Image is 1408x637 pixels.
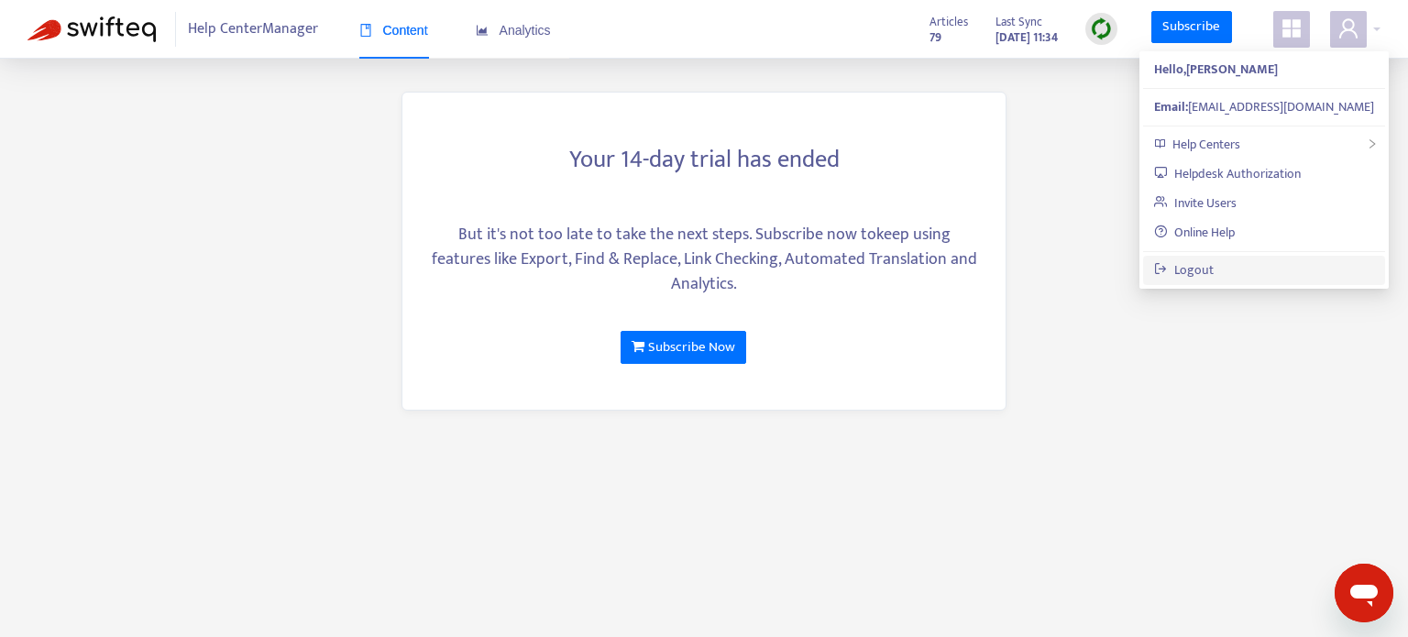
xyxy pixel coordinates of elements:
[1337,17,1359,39] span: user
[995,12,1042,32] span: Last Sync
[1154,259,1214,280] a: Logout
[1281,17,1303,39] span: appstore
[430,223,978,297] div: But it's not too late to take the next steps. Subscribe now to keep using features like Export, F...
[1154,59,1278,80] strong: Hello, [PERSON_NAME]
[1367,138,1378,149] span: right
[359,23,428,38] span: Content
[1154,192,1237,214] a: Invite Users
[1154,97,1374,117] div: [EMAIL_ADDRESS][DOMAIN_NAME]
[1335,564,1393,622] iframe: Button to launch messaging window
[1151,11,1232,44] a: Subscribe
[929,12,968,32] span: Articles
[995,27,1058,48] strong: [DATE] 11:34
[476,23,551,38] span: Analytics
[1154,96,1188,117] strong: Email:
[188,12,318,47] span: Help Center Manager
[1154,163,1301,184] a: Helpdesk Authorization
[1172,134,1240,155] span: Help Centers
[1090,17,1113,40] img: sync.dc5367851b00ba804db3.png
[621,331,746,364] a: Subscribe Now
[430,146,978,175] h3: Your 14-day trial has ended
[359,24,372,37] span: book
[1154,222,1235,243] a: Online Help
[476,24,489,37] span: area-chart
[929,27,941,48] strong: 79
[27,16,156,42] img: Swifteq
